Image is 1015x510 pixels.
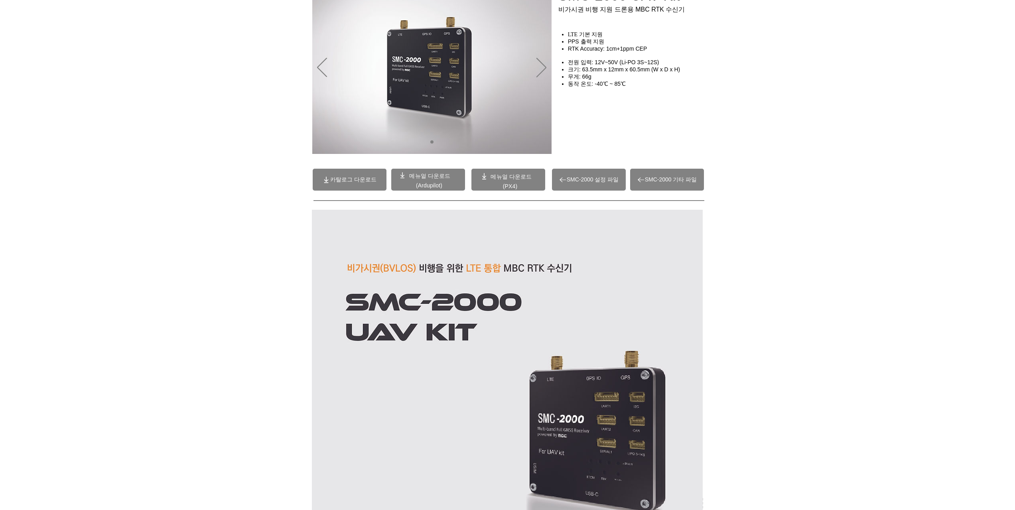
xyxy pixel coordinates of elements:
[567,176,619,183] span: SMC-2000 설정 파일
[867,259,1015,510] iframe: Wix Chat
[552,169,626,191] a: SMC-2000 설정 파일
[503,183,518,189] a: (PX4)
[409,173,450,179] a: 메뉴얼 다운로드
[427,140,436,144] nav: 슬라이드
[313,169,386,191] a: 카탈로그 다운로드
[568,66,680,73] span: 크기: 63.5mm x 12mm x 60.5mm (W x D x H)
[568,73,591,80] span: 무게: 66g
[630,169,704,191] a: SMC-2000 기타 파일
[568,59,659,65] span: 전원 입력: 12V~50V (Li-PO 3S~12S)
[416,182,442,189] a: (Ardupilot)
[491,173,532,180] a: 메뉴얼 다운로드
[536,58,546,79] button: 다음
[317,58,327,79] button: 이전
[645,176,697,183] span: SMC-2000 기타 파일
[430,140,434,144] a: 01
[568,81,626,87] span: 동작 온도: -40℃ ~ 85℃
[330,176,376,183] span: 카탈로그 다운로드
[568,45,647,52] span: RTK Accuracy: 1cm+1ppm CEP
